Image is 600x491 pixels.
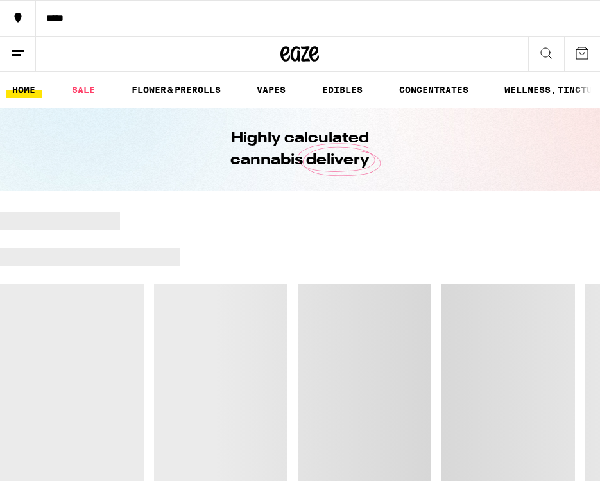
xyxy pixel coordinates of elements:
[393,82,475,98] a: CONCENTRATES
[65,82,101,98] a: SALE
[125,82,227,98] a: FLOWER & PREROLLS
[250,82,292,98] a: VAPES
[316,82,369,98] a: EDIBLES
[194,128,406,171] h1: Highly calculated cannabis delivery
[6,82,42,98] a: HOME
